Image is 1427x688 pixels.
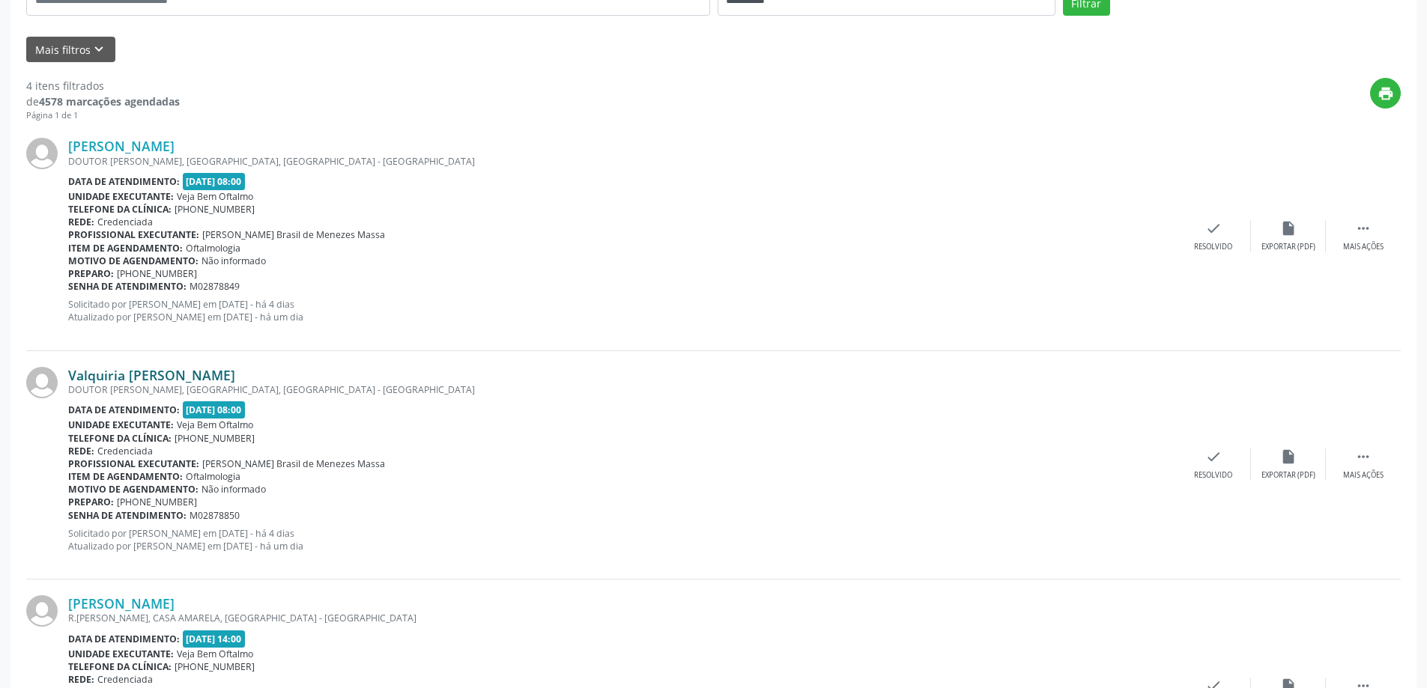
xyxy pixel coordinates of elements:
b: Telefone da clínica: [68,660,172,673]
div: Mais ações [1343,470,1384,481]
b: Unidade executante: [68,190,174,203]
b: Data de atendimento: [68,404,180,416]
span: [PHONE_NUMBER] [175,660,255,673]
p: Solicitado por [PERSON_NAME] em [DATE] - há 4 dias Atualizado por [PERSON_NAME] em [DATE] - há um... [68,527,1176,552]
span: M02878849 [190,280,240,293]
img: img [26,367,58,398]
div: Resolvido [1194,242,1232,252]
img: img [26,595,58,627]
span: [DATE] 14:00 [183,630,246,648]
span: Credenciada [97,673,153,686]
span: Veja Bem Oftalmo [177,418,253,431]
span: Credenciada [97,445,153,457]
span: Veja Bem Oftalmo [177,648,253,660]
i: check [1205,220,1222,237]
img: img [26,138,58,169]
span: M02878850 [190,509,240,522]
b: Telefone da clínica: [68,432,172,445]
b: Profissional executante: [68,228,199,241]
i:  [1355,448,1372,465]
i: insert_drive_file [1280,220,1297,237]
a: [PERSON_NAME] [68,595,175,612]
b: Unidade executante: [68,418,174,431]
b: Item de agendamento: [68,470,183,483]
b: Item de agendamento: [68,242,183,255]
span: Credenciada [97,216,153,228]
span: Oftalmologia [186,242,240,255]
div: Exportar (PDF) [1261,470,1315,481]
strong: 4578 marcações agendadas [39,94,180,109]
b: Unidade executante: [68,648,174,660]
b: Rede: [68,216,94,228]
b: Telefone da clínica: [68,203,172,216]
span: Não informado [202,483,266,496]
div: 4 itens filtrados [26,78,180,94]
span: [DATE] 08:00 [183,173,246,190]
span: [PHONE_NUMBER] [117,496,197,508]
span: Não informado [202,255,266,267]
i: insert_drive_file [1280,448,1297,465]
i: print [1378,85,1394,102]
span: [PHONE_NUMBER] [175,203,255,216]
span: [PERSON_NAME] Brasil de Menezes Massa [202,228,385,241]
div: DOUTOR [PERSON_NAME], [GEOGRAPHIC_DATA], [GEOGRAPHIC_DATA] - [GEOGRAPHIC_DATA] [68,155,1176,168]
span: Veja Bem Oftalmo [177,190,253,203]
b: Preparo: [68,267,114,280]
span: [DATE] 08:00 [183,401,246,418]
a: [PERSON_NAME] [68,138,175,154]
b: Data de atendimento: [68,633,180,645]
i: keyboard_arrow_down [91,41,107,58]
b: Senha de atendimento: [68,509,187,522]
b: Rede: [68,673,94,686]
a: Valquiria [PERSON_NAME] [68,367,235,383]
span: [PHONE_NUMBER] [175,432,255,445]
div: de [26,94,180,109]
div: Mais ações [1343,242,1384,252]
i: check [1205,448,1222,465]
b: Rede: [68,445,94,457]
span: [PERSON_NAME] Brasil de Menezes Massa [202,457,385,470]
div: Exportar (PDF) [1261,242,1315,252]
div: Página 1 de 1 [26,109,180,122]
div: Resolvido [1194,470,1232,481]
i:  [1355,220,1372,237]
b: Profissional executante: [68,457,199,470]
button: Mais filtroskeyboard_arrow_down [26,37,115,63]
span: [PHONE_NUMBER] [117,267,197,280]
b: Motivo de agendamento: [68,255,199,267]
b: Senha de atendimento: [68,280,187,293]
p: Solicitado por [PERSON_NAME] em [DATE] - há 4 dias Atualizado por [PERSON_NAME] em [DATE] - há um... [68,298,1176,323]
b: Data de atendimento: [68,175,180,188]
button: print [1370,78,1401,109]
b: Motivo de agendamento: [68,483,199,496]
div: R.[PERSON_NAME], CASA AMARELA, [GEOGRAPHIC_DATA] - [GEOGRAPHIC_DATA] [68,612,1176,624]
div: DOUTOR [PERSON_NAME], [GEOGRAPHIC_DATA], [GEOGRAPHIC_DATA] - [GEOGRAPHIC_DATA] [68,383,1176,396]
span: Oftalmologia [186,470,240,483]
b: Preparo: [68,496,114,508]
